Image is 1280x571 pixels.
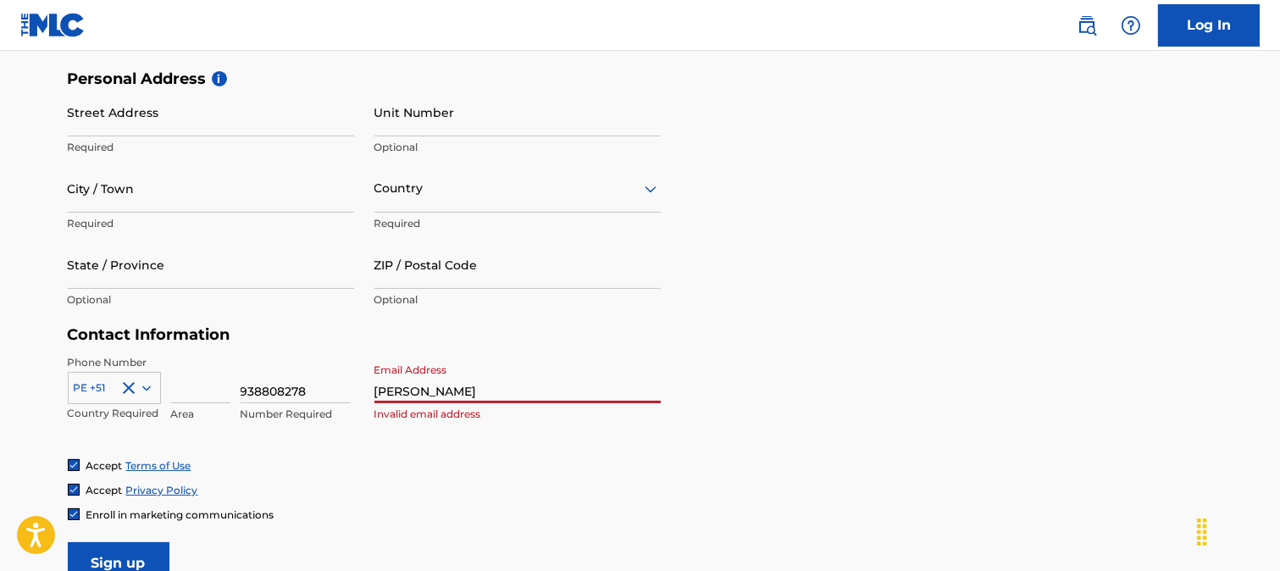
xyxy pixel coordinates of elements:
[86,508,274,521] span: Enroll in marketing communications
[69,509,79,519] img: checkbox
[69,460,79,470] img: checkbox
[374,407,661,422] p: Invalid email address
[68,406,161,421] p: Country Required
[126,459,191,472] a: Terms of Use
[171,407,230,422] p: Area
[68,292,354,308] p: Optional
[126,484,198,496] a: Privacy Policy
[374,140,661,155] p: Optional
[68,216,354,231] p: Required
[1158,4,1260,47] a: Log In
[374,216,661,231] p: Required
[374,292,661,308] p: Optional
[69,485,79,495] img: checkbox
[212,71,227,86] span: i
[68,140,354,155] p: Required
[241,407,351,422] p: Number Required
[1121,15,1141,36] img: help
[20,13,86,37] img: MLC Logo
[68,325,661,345] h5: Contact Information
[1070,8,1104,42] a: Public Search
[86,484,123,496] span: Accept
[68,69,1213,89] h5: Personal Address
[86,459,123,472] span: Accept
[1114,8,1148,42] div: Help
[1195,490,1280,571] div: Widget de chat
[1195,490,1280,571] iframe: Chat Widget
[1189,507,1216,557] div: Arrastrar
[1077,15,1097,36] img: search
